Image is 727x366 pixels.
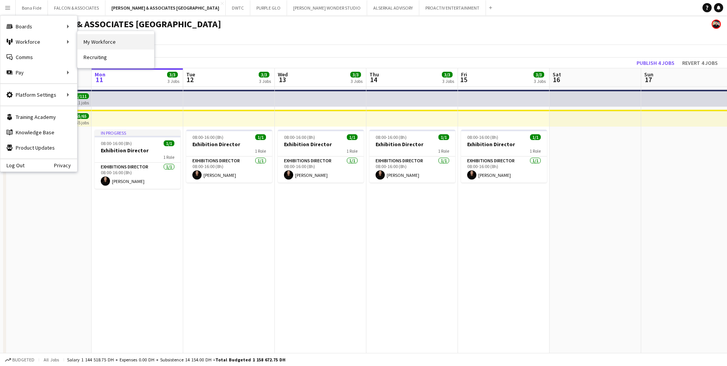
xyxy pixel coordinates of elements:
h3: Exhibition Director [95,147,181,154]
div: Platform Settings [0,87,77,102]
span: 1 Role [346,148,358,154]
span: 12 [185,75,195,84]
span: 1/1 [530,134,541,140]
span: 3/3 [167,72,178,77]
div: 3 Jobs [167,78,179,84]
a: Training Academy [0,109,77,125]
app-card-role: Exhibitions Director1/108:00-16:00 (8h)[PERSON_NAME] [369,157,455,183]
a: Log Out [0,162,25,168]
app-card-role: Exhibitions Director1/108:00-16:00 (8h)[PERSON_NAME] [461,157,547,183]
span: 1 Role [530,148,541,154]
span: Sat [553,71,561,78]
a: My Workforce [77,34,154,49]
span: 08:00-16:00 (8h) [467,134,498,140]
span: Fri [461,71,467,78]
app-user-avatar: Glenn Lloyd [712,20,721,29]
span: 08:00-16:00 (8h) [284,134,315,140]
button: ALSERKAL ADVISORY [367,0,419,15]
span: 16 [551,75,561,84]
app-card-role: Exhibitions Director1/108:00-16:00 (8h)[PERSON_NAME] [186,157,272,183]
a: Privacy [54,162,77,168]
div: 3 Jobs [259,78,271,84]
app-job-card: 08:00-16:00 (8h)1/1Exhibition Director1 RoleExhibitions Director1/108:00-16:00 (8h)[PERSON_NAME] [461,130,547,183]
div: 3 Jobs [351,78,363,84]
button: [PERSON_NAME] & ASSOCIATES [GEOGRAPHIC_DATA] [105,0,226,15]
button: Budgeted [4,356,36,364]
div: 111 jobs [74,99,89,106]
span: Thu [369,71,379,78]
div: Boards [0,19,77,34]
h1: [PERSON_NAME] & ASSOCIATES [GEOGRAPHIC_DATA] [6,18,221,30]
button: [PERSON_NAME] WONDER STUDIO [287,0,367,15]
span: 13 [277,75,288,84]
a: Knowledge Base [0,125,77,140]
span: Wed [278,71,288,78]
h3: Exhibition Director [278,141,364,148]
button: Revert 4 jobs [679,58,721,68]
span: 14 [368,75,379,84]
a: Recruiting [77,49,154,65]
span: 3/3 [442,72,453,77]
span: Sun [644,71,653,78]
span: 65/65 [74,113,89,119]
h3: Exhibition Director [369,141,455,148]
div: In progress [95,130,181,136]
div: 3 Jobs [442,78,454,84]
app-job-card: 08:00-16:00 (8h)1/1Exhibition Director1 RoleExhibitions Director1/108:00-16:00 (8h)[PERSON_NAME] [278,130,364,183]
div: 3 Jobs [534,78,546,84]
span: 1 Role [255,148,266,154]
span: Tue [186,71,195,78]
h3: Exhibition Director [186,141,272,148]
h3: Exhibition Director [461,141,547,148]
span: 08:00-16:00 (8h) [192,134,223,140]
a: Comms [0,49,77,65]
div: Salary 1 144 518.75 DH + Expenses 0.00 DH + Subsistence 14 154.00 DH = [67,357,286,363]
span: 1/1 [347,134,358,140]
button: PROACTIV ENTERTAINMENT [419,0,486,15]
button: Publish 4 jobs [633,58,678,68]
a: Product Updates [0,140,77,155]
app-card-role: Exhibitions Director1/108:00-16:00 (8h)[PERSON_NAME] [95,163,181,189]
span: 1/1 [438,134,449,140]
span: 11 [94,75,105,84]
span: 3/3 [259,72,269,77]
div: 65 jobs [76,119,89,125]
div: Workforce [0,34,77,49]
app-job-card: 08:00-16:00 (8h)1/1Exhibition Director1 RoleExhibitions Director1/108:00-16:00 (8h)[PERSON_NAME] [369,130,455,183]
span: 1/1 [255,134,266,140]
app-card-role: Exhibitions Director1/108:00-16:00 (8h)[PERSON_NAME] [278,157,364,183]
button: DWTC [226,0,250,15]
span: Total Budgeted 1 158 672.75 DH [215,357,286,363]
span: 15 [460,75,467,84]
span: 1 Role [438,148,449,154]
span: 1 Role [163,154,174,160]
app-job-card: In progress08:00-16:00 (8h)1/1Exhibition Director1 RoleExhibitions Director1/108:00-16:00 (8h)[PE... [95,130,181,189]
span: 08:00-16:00 (8h) [376,134,407,140]
app-job-card: 08:00-16:00 (8h)1/1Exhibition Director1 RoleExhibitions Director1/108:00-16:00 (8h)[PERSON_NAME] [186,130,272,183]
span: 08:00-16:00 (8h) [101,140,132,146]
span: 3/3 [533,72,544,77]
button: FALCON & ASSOCIATES [48,0,105,15]
span: 3/3 [350,72,361,77]
button: PURPLE GLO [250,0,287,15]
div: Pay [0,65,77,80]
span: All jobs [42,357,61,363]
span: 1/1 [164,140,174,146]
span: Mon [95,71,105,78]
button: Bona Fide [16,0,48,15]
span: Budgeted [12,357,34,363]
span: 111/111 [69,93,89,99]
span: 17 [643,75,653,84]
